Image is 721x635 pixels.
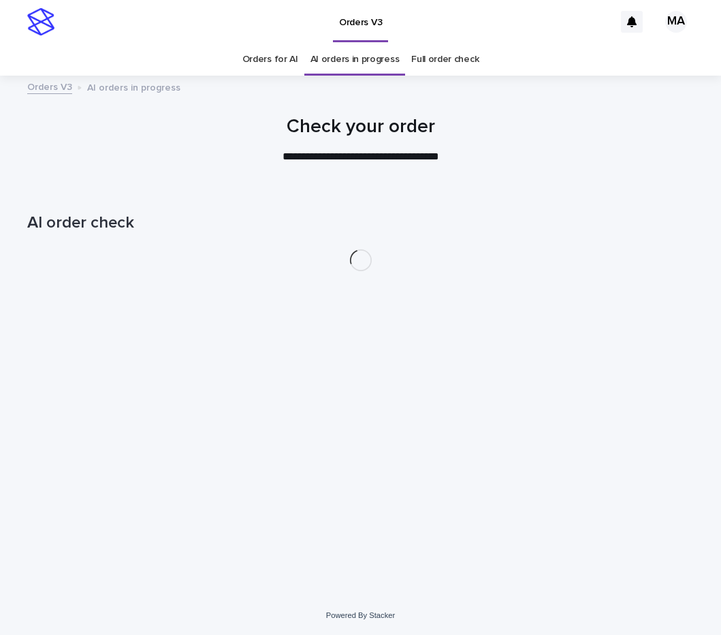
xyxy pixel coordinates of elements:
[27,116,694,139] h1: Check your order
[27,213,694,233] h1: AI order check
[87,79,180,94] p: AI orders in progress
[310,44,400,76] a: AI orders in progress
[326,611,395,619] a: Powered By Stacker
[27,78,72,94] a: Orders V3
[411,44,479,76] a: Full order check
[27,8,54,35] img: stacker-logo-s-only.png
[242,44,298,76] a: Orders for AI
[665,11,687,33] div: MA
